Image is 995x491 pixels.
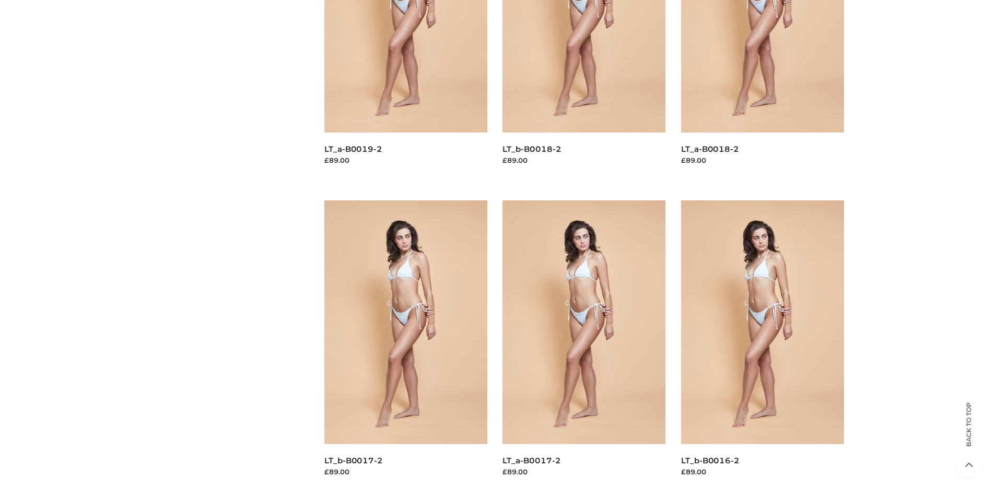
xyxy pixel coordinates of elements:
div: £89.00 [324,466,487,477]
div: £89.00 [681,466,844,477]
div: £89.00 [324,155,487,165]
a: LT_b-B0016-2 [681,456,740,465]
div: £89.00 [502,155,665,165]
a: LT_a-B0018-2 [681,144,739,154]
a: LT_a-B0019-2 [324,144,382,154]
a: LT_b-B0017-2 [324,456,383,465]
a: LT_b-B0018-2 [502,144,561,154]
div: £89.00 [502,466,665,477]
div: £89.00 [681,155,844,165]
a: LT_a-B0017-2 [502,456,560,465]
span: Back to top [956,421,982,447]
